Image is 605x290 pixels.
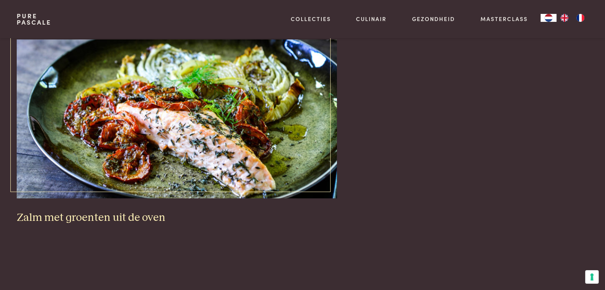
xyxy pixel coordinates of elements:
img: Zalm met groenten uit de oven [17,39,337,198]
h3: Zalm met groenten uit de oven [17,211,337,225]
ul: Language list [556,14,588,22]
a: Masterclass [480,15,528,23]
a: Zalm met groenten uit de oven Zalm met groenten uit de oven [17,39,337,224]
a: Collecties [291,15,331,23]
a: Gezondheid [412,15,455,23]
a: FR [572,14,588,22]
a: Culinair [356,15,387,23]
a: EN [556,14,572,22]
a: NL [541,14,556,22]
button: Uw voorkeuren voor toestemming voor trackingtechnologieën [585,270,599,284]
div: Language [541,14,556,22]
a: PurePascale [17,13,51,25]
aside: Language selected: Nederlands [541,14,588,22]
